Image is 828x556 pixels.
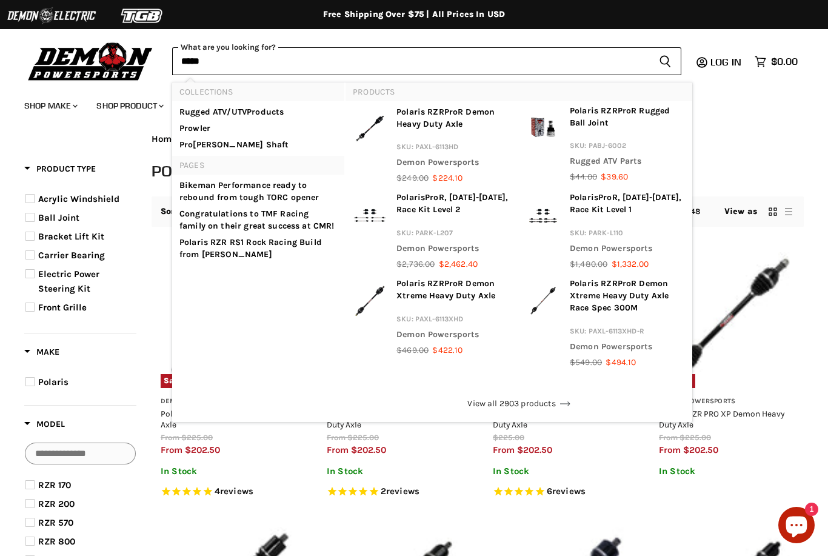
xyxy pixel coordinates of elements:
[161,252,296,388] img: Polaris RZR 1000 Demon Heavy Duty Axle
[606,357,636,367] span: $494.10
[179,123,193,133] b: Pro
[710,56,741,68] span: Log in
[570,325,685,341] p: SKU: PAXL-6113XHD-R
[526,105,560,150] img: Polaris RZR <b>Pro</b> R Rugged Ball Joint
[519,188,692,274] li: products: Polaris <b>Pro</b> R, 2022-2025, Race Kit Level 1
[172,206,344,234] li: pages: Congratulations to TMF Racing family on their great success at CMR!
[172,136,344,156] li: collections: Propeller Shaft
[570,139,685,155] p: SKU: PABJ-6002
[649,47,681,75] button: Search
[396,345,429,355] s: $469.00
[347,433,379,442] span: $225.00
[6,4,97,27] img: Demon Electric Logo 2
[152,134,177,144] a: Home
[38,377,68,387] span: Polaris
[570,341,685,357] p: Demon Powersports
[396,329,512,344] p: Demon Powersports
[444,107,458,117] b: Pro
[247,107,260,117] b: Pro
[179,139,193,150] b: Pro
[659,444,681,455] span: from
[215,486,253,497] span: 4 reviews
[432,345,462,355] span: $422.10
[24,163,96,178] button: Filter by Product Type
[679,433,711,442] span: $225.00
[432,173,462,183] span: $224.10
[396,313,512,329] p: SKU: PAXL-6113XHD
[38,517,73,528] span: RZR 570
[690,207,700,216] a: 48
[353,278,512,357] a: Polaris RZR <b>Pro</b> R Demon Xtreme Heavy Duty Axle Polaris RZRProR Demon Xtreme Heavy Duty Axl...
[172,82,344,101] li: Collections
[519,101,692,187] li: products: Polaris RZR <b>Pro</b> R Rugged Ball Joint
[161,207,192,216] label: Sort by
[493,444,515,455] span: from
[179,139,337,151] a: Pro[PERSON_NAME] Shaft
[38,536,75,547] span: RZR 800
[179,179,337,204] a: Bikeman Performance ready to rebound from tough TORC opener
[612,259,649,269] span: $1,332.00
[526,278,685,369] a: Polaris RZR <b>Pro</b> R Demon Xtreme Heavy Duty Axle Race Spec 300M Polaris RZRProR Demon Xtreme...
[526,278,560,323] img: Polaris RZR <b>Pro</b> R Demon Xtreme Heavy Duty Axle Race Spec 300M
[570,192,685,219] p: Polaris R, [DATE]-[DATE], Race Kit Level 1
[493,466,629,477] p: In Stock
[724,207,757,216] span: View as
[526,105,685,184] a: Polaris RZR <b>Pro</b> R Rugged Ball Joint Polaris RZRProR Rugged Ball Joint SKU: PABJ-6002 Rugge...
[346,274,519,360] li: products: Polaris RZR <b>Pro</b> R Demon Xtreme Heavy Duty Axle
[386,486,419,497] span: reviews
[493,486,629,498] span: Rated 4.8 out of 5 stars 6 reviews
[353,278,387,323] img: Polaris RZR <b>Pro</b> R Demon Xtreme Heavy Duty Axle
[179,106,337,118] a: Rugged ATV/UTVProducts
[38,212,79,223] span: Ball Joint
[659,409,784,429] a: Polaris RZR PRO XP Demon Heavy Duty Axle
[172,120,344,136] li: collections: Prowler
[38,231,104,242] span: Bracket Lift Kit
[771,56,798,67] span: $0.00
[570,227,685,243] p: SKU: PARK-L110
[346,82,692,101] li: Products
[152,196,804,227] nav: Collection utilities
[396,192,512,219] p: Polaris R, [DATE]-[DATE], Race Kit Level 2
[493,433,524,442] span: $225.00
[24,419,65,429] span: Model
[15,89,795,118] ul: Main menu
[327,444,349,455] span: from
[353,192,387,236] img: Polaris <b>Pro</b> R, 2022-2025, Race Kit Level 2
[172,156,344,175] li: Pages
[598,192,612,203] b: Pro
[659,397,795,406] h3: Demon Powersports
[526,192,685,270] a: Polaris <b>Pro</b> R, 2022-2025, Race Kit Level 1 PolarisProR, [DATE]-[DATE], Race Kit Level 1 SK...
[353,106,387,151] img: Polaris RZR <b>Pro</b> R Demon Heavy Duty Axle
[519,274,692,373] li: products: Polaris RZR <b>Pro</b> R Demon Xtreme Heavy Duty Axle Race Spec 300M
[172,234,344,266] li: pages: Polaris RZR RS1 Rock Racing Build from Dustin Estes
[24,418,65,434] button: Filter by Model
[172,156,344,266] div: Pages
[179,122,337,135] a: Prowler
[570,259,607,269] s: $1,480.00
[152,134,804,144] nav: Breadcrumbs
[346,82,692,386] div: Products
[705,56,749,67] a: Log in
[179,236,337,261] a: Polaris RZR RS1 Rock Racing Build from [PERSON_NAME]
[749,53,804,70] a: $0.00
[327,466,462,477] p: In Stock
[161,466,296,477] p: In Stock
[601,172,628,182] span: $39.60
[15,93,85,118] a: Shop Make
[659,433,678,442] span: from
[25,443,136,464] input: Search Options
[161,397,296,406] h3: Demon Powersports
[618,278,631,289] b: Pro
[570,155,685,171] p: Rugged ATV Parts
[24,164,96,174] span: Product Type
[161,252,296,388] a: Polaris RZR 1000 Demon Heavy Duty AxleSave10%
[152,161,804,181] h1: Polaris RZR Parts
[38,250,105,261] span: Carrier Bearing
[396,106,512,134] p: Polaris RZR R Demon Heavy Duty Axle
[172,175,344,206] li: pages: Bikeman Performance ready to rebound from tough TORC opener
[396,227,512,243] p: SKU: PARK-L207
[396,278,512,306] p: Polaris RZR R Demon Xtreme Heavy Duty Axle
[161,409,295,429] a: Polaris RZR 1000 Demon Heavy Duty Axle
[767,206,779,218] button: grid view
[172,101,344,120] li: collections: Rugged ATV/UTV Products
